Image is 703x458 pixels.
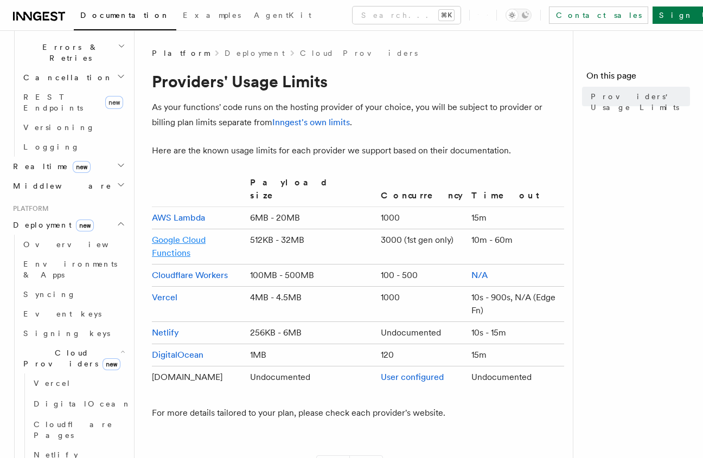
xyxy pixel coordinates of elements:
[9,157,127,176] button: Realtimenew
[9,161,91,172] span: Realtime
[439,10,454,21] kbd: ⌘K
[246,287,376,322] td: 4MB - 4.5MB
[19,304,127,324] a: Event keys
[254,11,311,20] span: AgentKit
[9,204,49,213] span: Platform
[19,87,127,118] a: REST Endpointsnew
[74,3,176,30] a: Documentation
[272,117,350,127] a: Inngest's own limits
[73,161,91,173] span: new
[246,265,376,287] td: 100MB - 500MB
[9,180,112,191] span: Middleware
[467,366,564,389] td: Undocumented
[246,344,376,366] td: 1MB
[152,292,177,302] a: Vercel
[471,270,488,280] a: N/A
[591,91,690,113] span: Providers' Usage Limits
[23,309,101,318] span: Event keys
[353,7,461,24] button: Search...⌘K
[246,207,376,229] td: 6MB - 20MB
[152,327,179,338] a: Netlify
[467,229,564,265] td: 10m - 60m
[23,93,83,112] span: REST Endpoints
[225,48,285,59] a: Deployment
[152,143,564,158] p: Here are the known usage limits for each provider we support based on their documentation.
[467,207,564,229] td: 15m
[376,287,467,322] td: 1000
[300,48,418,59] a: Cloud Providers
[19,285,127,304] a: Syncing
[376,176,467,207] th: Concurrency
[152,212,205,223] a: AWS Lambda
[247,3,318,29] a: AgentKit
[152,235,206,258] a: Google Cloud Functions
[105,96,123,109] span: new
[29,373,127,393] a: Vercel
[152,270,228,280] a: Cloudflare Workers
[34,379,71,388] span: Vercel
[19,72,113,83] span: Cancellation
[19,137,127,157] a: Logging
[246,229,376,265] td: 512KB - 32MB
[19,118,127,137] a: Versioning
[152,350,203,360] a: DigitalOcean
[467,176,564,207] th: Timeout
[376,265,467,287] td: 100 - 500
[19,324,127,343] a: Signing keys
[152,405,564,421] p: For more details tailored to your plan, please check each provider's website.
[376,229,467,265] td: 3000 (1st gen only)
[23,123,95,132] span: Versioning
[506,9,532,22] button: Toggle dark mode
[103,358,120,370] span: new
[19,343,127,373] button: Cloud Providersnew
[23,329,110,338] span: Signing keys
[19,347,120,369] span: Cloud Providers
[23,240,135,249] span: Overview
[467,322,564,344] td: 10s - 15m
[152,100,564,130] p: As your functions' code runs on the hosting provider of your choice, you will be subject to provi...
[152,48,209,59] span: Platform
[376,344,467,366] td: 120
[549,7,648,24] a: Contact sales
[19,235,127,254] a: Overview
[152,366,246,389] td: [DOMAIN_NAME]
[19,254,127,285] a: Environments & Apps
[183,11,241,20] span: Examples
[152,72,564,91] h1: Providers' Usage Limits
[467,287,564,322] td: 10s - 900s, N/A (Edge Fn)
[9,176,127,196] button: Middleware
[376,207,467,229] td: 1000
[29,415,127,445] a: Cloudflare Pages
[246,322,376,344] td: 256KB - 6MB
[19,42,118,63] span: Errors & Retries
[23,290,76,299] span: Syncing
[467,344,564,366] td: 15m
[176,3,247,29] a: Examples
[19,68,127,87] button: Cancellation
[246,366,376,389] td: Undocumented
[246,176,376,207] th: Payload size
[586,87,690,117] a: Providers' Usage Limits
[29,393,127,415] a: DigitalOcean
[23,143,80,151] span: Logging
[19,37,127,68] button: Errors & Retries
[34,420,113,440] span: Cloudflare Pages
[381,372,444,382] a: User configured
[376,322,467,344] td: Undocumented
[34,399,131,408] span: DigitalOcean
[23,260,117,279] span: Environments & Apps
[76,220,94,231] span: new
[80,11,170,20] span: Documentation
[9,215,127,235] button: Deploymentnew
[586,69,690,87] h4: On this page
[9,220,94,230] span: Deployment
